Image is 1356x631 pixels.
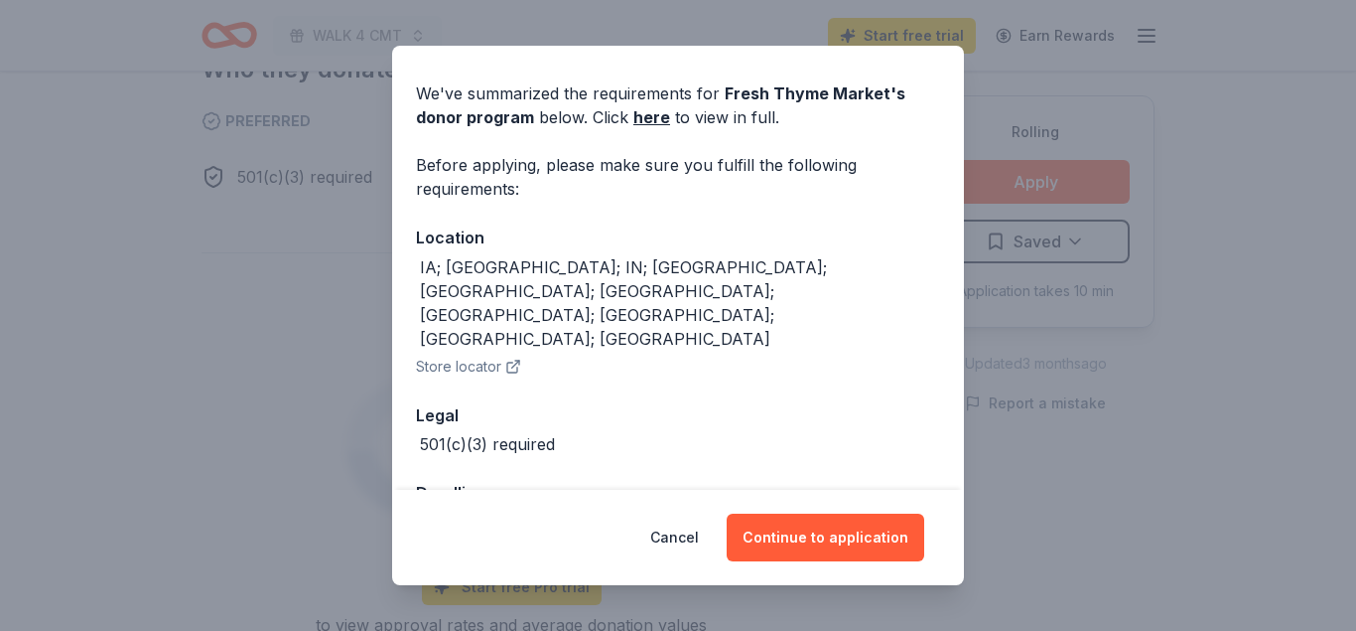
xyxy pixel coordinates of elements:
[416,225,940,250] div: Location
[416,402,940,428] div: Legal
[416,355,521,379] button: Store locator
[416,480,940,506] div: Deadline
[420,255,940,351] div: IA; [GEOGRAPHIC_DATA]; IN; [GEOGRAPHIC_DATA]; [GEOGRAPHIC_DATA]; [GEOGRAPHIC_DATA]; [GEOGRAPHIC_D...
[416,81,940,129] div: We've summarized the requirements for below. Click to view in full.
[420,432,555,456] div: 501(c)(3) required
[650,514,699,561] button: Cancel
[416,153,940,201] div: Before applying, please make sure you fulfill the following requirements:
[727,514,924,561] button: Continue to application
[633,105,670,129] a: here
